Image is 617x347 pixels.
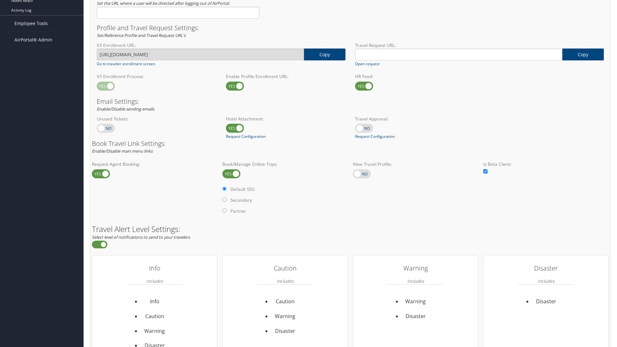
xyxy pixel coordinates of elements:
label: Book/Manage Online Trips: [222,161,348,167]
em: Includes [407,275,424,287]
label: Enable Profile Enrollment URL: [226,73,345,80]
li: Info [141,294,169,309]
a: Open request [355,61,380,67]
li: Caution [271,294,299,309]
h3: Profile and Travel Request Settings: [97,25,604,31]
label: Unused Tickets: [97,116,216,122]
a: Request Configuration [355,134,395,139]
em: Includes [538,275,554,287]
em: Includes [277,275,293,287]
h2: Travel Alert Level Settings: [92,225,609,233]
label: HR Feed: [355,73,475,80]
h3: Warning [388,262,443,275]
label: V3 Enrollment Process: [97,73,216,80]
a: Go to traveler enrollment screen [97,61,155,67]
label: Partner [230,208,246,214]
li: Warning [141,324,169,339]
em: Set the URL where a user will be directed after logging out of AirPortal. [97,0,230,6]
em: Enable/Disable sending emails [97,106,154,112]
li: Disaster [271,324,299,339]
a: Request Configuration [226,134,266,139]
h3: Book Travel Link Settings: [92,140,609,147]
h3: Info [127,262,183,275]
label: Hotel Attachment: [226,116,345,122]
label: Travel Request URL: [355,42,604,49]
label: V3 Enrollment URL: [97,42,345,49]
label: Default SSO [230,186,255,192]
a: copy [562,49,604,60]
label: View Travel Profile: [353,161,478,167]
li: Warning [271,309,299,324]
em: Select level of notifications to send to your travelers [92,234,190,240]
li: Warning [402,294,430,309]
em: Includes [146,275,163,287]
a: copy [304,49,345,60]
h3: Caution [257,262,313,275]
em: Set/Reference Profile and Travel Request URL's [97,32,186,38]
span: Employee Tools [14,15,48,31]
h3: Email Settings: [97,98,604,105]
li: Disaster [532,294,560,309]
label: Secondary [230,197,252,203]
h3: Disaster [518,262,574,275]
em: Enable/Disable main menu links [92,148,153,154]
li: Disaster [402,309,430,324]
span: AirPortal® Admin [14,32,52,48]
label: Travel Approval: [355,116,475,122]
label: Request Agent Booking: [92,161,217,167]
li: Caution [141,309,169,324]
label: Is Beta Client: [483,161,609,167]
